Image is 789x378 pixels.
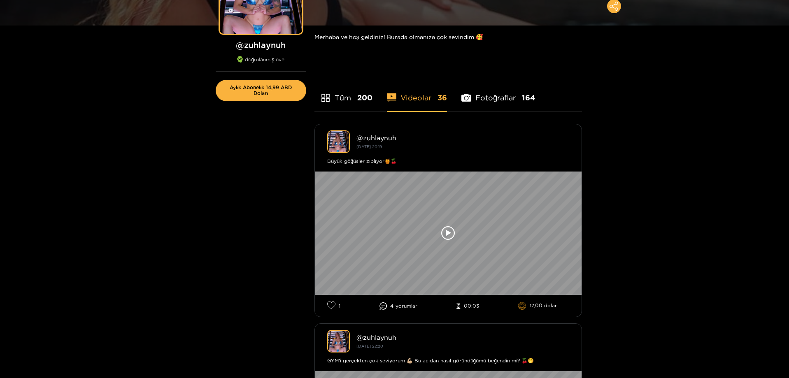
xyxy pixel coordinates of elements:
img: zuhlaynuh [327,130,350,153]
font: Videolar [400,93,431,102]
font: @zuhlaynuh [356,334,396,341]
img: zuhlaynuh [327,330,350,352]
font: Fotoğraflar [475,93,516,102]
font: 4 [390,303,393,308]
font: 1 [339,303,340,308]
font: Merhaba ve hoş geldiniz! Burada olmanıza çok sevindim 🥰 [314,34,483,40]
font: GYM'i gerçekten çok seviyorum 💪🏼 Bu açıdan nasıl göründüğümü beğendin mi? 🍒🤭 [327,358,534,363]
font: 164 [522,93,535,102]
font: [DATE] 22:20 [356,344,383,348]
font: yorumlar [396,303,417,308]
font: doğrulanmış üye [245,57,285,62]
font: Tüm [335,93,351,102]
font: Aylık Abonelik 14,99 ABD Doları [230,85,292,96]
font: @zuhlaynuh [356,134,396,141]
button: Aylık Abonelik 14,99 ABD Doları [216,80,306,101]
font: [DATE] 20:19 [356,144,382,149]
font: Büyük göğüsler zıplıyor🍯🍒 [327,158,397,164]
font: @zuhlaynuh [236,40,286,49]
font: 17,00 dolar [530,303,557,308]
span: uygulama mağazası [321,93,330,103]
font: 200 [357,93,372,102]
font: 00:03 [464,303,479,308]
font: 36 [438,93,447,102]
